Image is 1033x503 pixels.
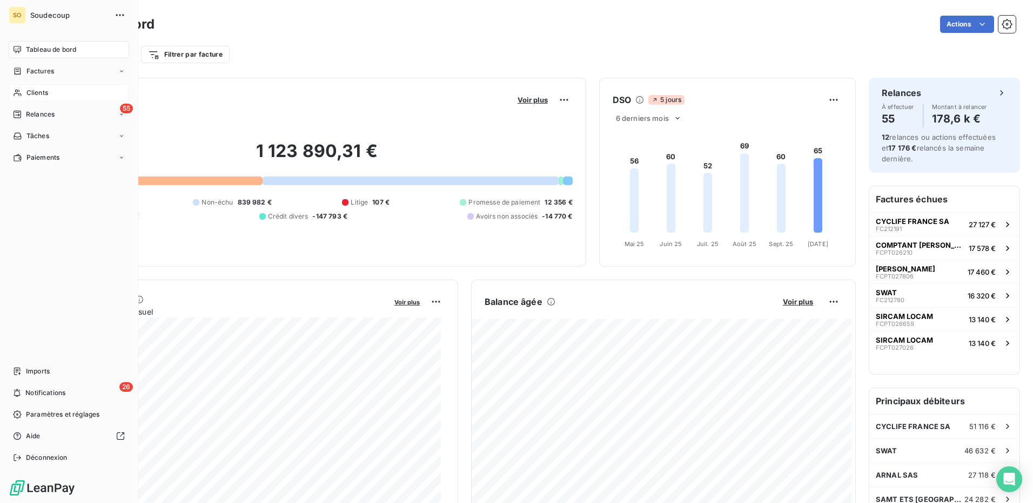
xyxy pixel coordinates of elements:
span: Voir plus [394,298,420,306]
span: 51 116 € [969,422,996,431]
span: relances ou actions effectuées et relancés la semaine dernière. [882,133,996,163]
span: -14 770 € [542,212,572,221]
span: Clients [26,88,48,98]
h6: Relances [882,86,921,99]
h6: DSO [613,93,631,106]
span: Tâches [26,131,49,141]
span: 12 [882,133,889,141]
span: 13 140 € [969,339,996,348]
tspan: Août 25 [733,240,756,248]
span: 26 [119,382,133,392]
span: SWAT [876,288,897,297]
span: FC212780 [876,297,904,303]
span: Imports [26,366,50,376]
span: Notifications [25,388,65,398]
span: FCPT026210 [876,249,913,256]
span: FC212191 [876,226,902,232]
span: [PERSON_NAME] [876,264,935,273]
button: Voir plus [514,95,551,105]
tspan: [DATE] [808,240,828,248]
tspan: Sept. 25 [769,240,793,248]
span: ARNAL SAS [876,471,918,479]
span: 17 578 € [969,244,996,253]
span: 12 356 € [545,198,572,207]
h4: 55 [882,110,914,127]
span: Factures [26,66,54,76]
button: SIRCAM LOCAMFCPT02665913 140 € [869,307,1019,331]
span: 5 jours [648,95,685,105]
span: 16 320 € [968,291,996,300]
button: CYCLIFE FRANCE SAFC21219127 127 € [869,212,1019,236]
span: Avoirs non associés [476,212,538,221]
span: Déconnexion [26,453,68,463]
button: SIRCAM LOCAMFCPT02702613 140 € [869,331,1019,355]
span: 6 derniers mois [616,114,669,123]
span: Paramètres et réglages [26,410,99,419]
span: Voir plus [783,297,813,306]
span: Aide [26,431,41,441]
span: 27 127 € [969,220,996,229]
span: Paiements [26,153,59,162]
span: Montant à relancer [932,104,987,110]
tspan: Juil. 25 [697,240,719,248]
span: Voir plus [518,96,548,104]
span: CYCLIFE FRANCE SA [876,217,949,226]
h6: Principaux débiteurs [869,388,1019,414]
span: 839 982 € [238,198,272,207]
tspan: Juin 25 [660,240,682,248]
a: Aide [9,427,129,445]
h4: 178,6 k € [932,110,987,127]
span: Chiffre d'affaires mensuel [61,306,387,317]
div: SO [9,6,26,24]
h6: Balance âgée [485,295,542,308]
img: Logo LeanPay [9,479,76,497]
span: SIRCAM LOCAM [876,336,933,344]
span: FCPT027806 [876,273,914,280]
button: SWATFC21278016 320 € [869,283,1019,307]
span: Tableau de bord [26,45,76,55]
button: Filtrer par facture [141,46,230,63]
span: 55 [120,104,133,113]
span: CYCLIFE FRANCE SA [876,422,951,431]
span: 107 € [372,198,390,207]
button: Voir plus [391,297,423,307]
span: FCPT026659 [876,321,914,327]
tspan: Mai 25 [624,240,644,248]
button: Voir plus [780,297,816,307]
span: Litige [351,198,368,207]
span: -147 793 € [312,212,347,221]
span: 17 460 € [968,268,996,276]
span: Crédit divers [268,212,308,221]
span: Soudecoup [30,11,108,19]
span: COMPTANT [PERSON_NAME] [876,241,964,249]
span: 46 632 € [964,446,996,455]
span: À effectuer [882,104,914,110]
button: [PERSON_NAME]FCPT02780617 460 € [869,260,1019,283]
span: Promesse de paiement [468,198,540,207]
span: SWAT [876,446,897,455]
span: Relances [26,110,55,119]
span: Non-échu [202,198,233,207]
button: Actions [940,16,994,33]
span: 27 118 € [968,471,996,479]
div: Open Intercom Messenger [996,466,1022,492]
span: SIRCAM LOCAM [876,312,933,321]
h2: 1 123 890,31 € [61,140,573,173]
button: COMPTANT [PERSON_NAME]FCPT02621017 578 € [869,236,1019,260]
span: 13 140 € [969,315,996,324]
h6: Factures échues [869,186,1019,212]
span: FCPT027026 [876,344,914,351]
span: 17 176 € [888,144,916,152]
